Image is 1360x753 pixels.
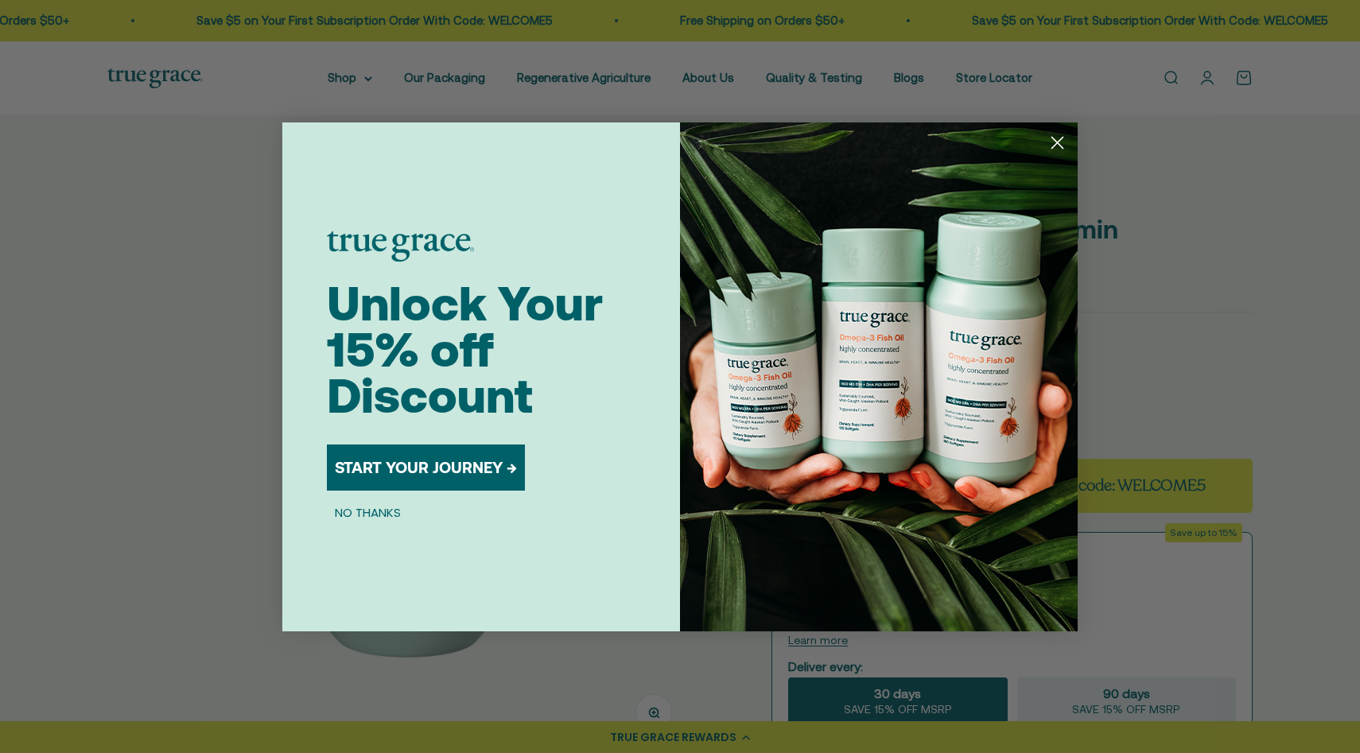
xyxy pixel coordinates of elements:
[327,503,409,522] button: NO THANKS
[680,122,1078,631] img: 098727d5-50f8-4f9b-9554-844bb8da1403.jpeg
[327,444,525,491] button: START YOUR JOURNEY →
[327,231,474,262] img: logo placeholder
[1043,129,1071,157] button: Close dialog
[327,276,603,423] span: Unlock Your 15% off Discount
